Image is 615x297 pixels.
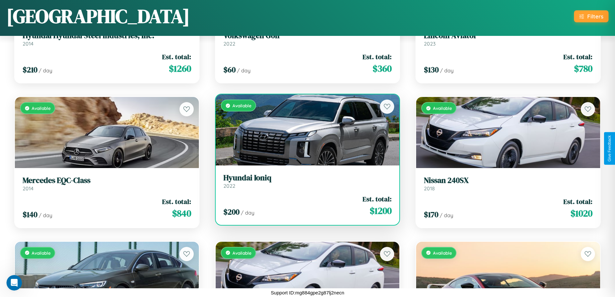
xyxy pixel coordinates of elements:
[607,135,612,162] div: Give Feedback
[23,176,191,192] a: Mercedes EQC-Class2014
[162,52,191,61] span: Est. total:
[172,207,191,220] span: $ 840
[424,185,435,192] span: 2018
[363,194,392,204] span: Est. total:
[570,207,592,220] span: $ 1020
[32,105,51,111] span: Available
[232,250,251,256] span: Available
[424,31,592,47] a: Lincoln Aviator2023
[169,62,191,75] span: $ 1260
[424,64,439,75] span: $ 130
[223,64,236,75] span: $ 60
[32,250,51,256] span: Available
[223,40,235,47] span: 2022
[271,288,344,297] p: Support ID: mg884gpe2g87lj2necn
[223,31,392,40] h3: Volkswagen Golf
[587,13,603,20] div: Filters
[241,209,254,216] span: / day
[23,40,34,47] span: 2014
[424,176,592,192] a: Nissan 240SX2018
[433,250,452,256] span: Available
[39,67,52,74] span: / day
[223,31,392,47] a: Volkswagen Golf2022
[237,67,251,74] span: / day
[223,173,392,189] a: Hyundai Ioniq2022
[162,197,191,206] span: Est. total:
[223,183,235,189] span: 2022
[440,67,454,74] span: / day
[23,64,37,75] span: $ 210
[373,62,392,75] span: $ 360
[23,31,191,47] a: Hyundai Hyundai Steel Industries, Inc.2014
[574,10,609,22] button: Filters
[574,62,592,75] span: $ 780
[6,3,190,29] h1: [GEOGRAPHIC_DATA]
[424,40,436,47] span: 2023
[23,176,191,185] h3: Mercedes EQC-Class
[6,275,22,291] iframe: Intercom live chat
[23,209,37,220] span: $ 140
[433,105,452,111] span: Available
[223,173,392,183] h3: Hyundai Ioniq
[370,204,392,217] span: $ 1200
[363,52,392,61] span: Est. total:
[563,197,592,206] span: Est. total:
[223,207,240,217] span: $ 200
[39,212,52,218] span: / day
[424,31,592,40] h3: Lincoln Aviator
[23,185,34,192] span: 2014
[23,31,191,40] h3: Hyundai Hyundai Steel Industries, Inc.
[563,52,592,61] span: Est. total:
[424,176,592,185] h3: Nissan 240SX
[424,209,438,220] span: $ 170
[440,212,453,218] span: / day
[232,103,251,108] span: Available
